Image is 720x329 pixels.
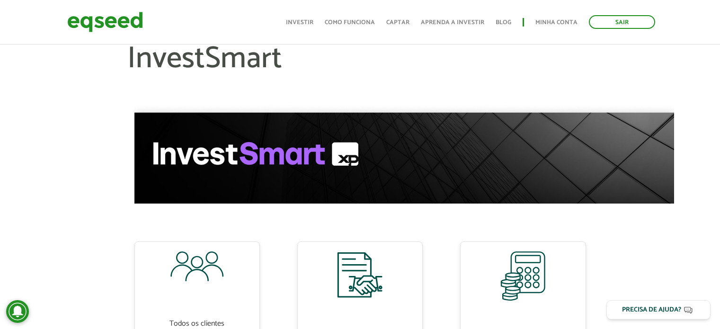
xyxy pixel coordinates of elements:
[589,15,655,29] a: Sair
[500,251,545,301] img: relatorios-assessor-contratos-liquidados.svg
[153,142,358,166] img: IS-logo.png
[127,43,593,104] h1: InvestSmart
[386,19,409,26] a: Captar
[170,251,224,282] img: relatorios-assessor-meus-clientes.svg
[337,251,383,310] img: relatorios-assessor-contratos-emitidos.svg
[535,19,578,26] a: Minha conta
[286,19,313,26] a: Investir
[421,19,484,26] a: Aprenda a investir
[325,19,375,26] a: Como funciona
[496,19,511,26] a: Blog
[67,9,143,35] img: EqSeed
